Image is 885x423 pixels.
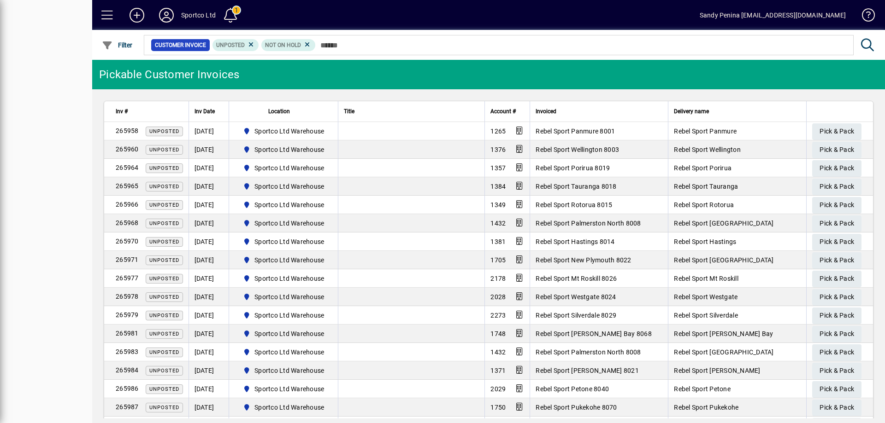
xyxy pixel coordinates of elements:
[674,367,760,374] span: Rebel Sport [PERSON_NAME]
[254,237,324,246] span: Sportco Ltd Warehouse
[536,183,616,190] span: Rebel Sport Tauranga 8018
[820,197,854,213] span: Pick & Pack
[812,326,861,342] button: Pick & Pack
[189,232,229,251] td: [DATE]
[674,404,738,411] span: Rebel Sport Pukekohe
[812,381,861,398] button: Pick & Pack
[116,106,128,116] span: Inv #
[674,183,738,190] span: Rebel Sport Tauranga
[239,162,328,174] span: Sportco Ltd Warehouse
[189,251,229,269] td: [DATE]
[149,349,179,355] span: Unposted
[674,201,734,209] span: Rebel Sport Rotorua
[261,39,315,51] mat-chip: Hold Status: Not On Hold
[674,106,801,116] div: Delivery name
[189,214,229,232] td: [DATE]
[254,219,324,228] span: Sportco Ltd Warehouse
[674,312,738,319] span: Rebel Sport Silverdale
[490,220,506,227] span: 1432
[820,142,854,157] span: Pick & Pack
[239,144,328,155] span: Sportco Ltd Warehouse
[536,293,616,301] span: Rebel Sport Westgate 8024
[490,404,506,411] span: 1750
[116,256,139,263] span: 265971
[820,253,854,268] span: Pick & Pack
[674,164,732,172] span: Rebel Sport Porirua
[254,182,324,191] span: Sportco Ltd Warehouse
[149,368,179,374] span: Unposted
[812,142,861,158] button: Pick & Pack
[812,344,861,361] button: Pick & Pack
[116,238,139,245] span: 265970
[149,405,179,411] span: Unposted
[490,385,506,393] span: 2029
[189,324,229,343] td: [DATE]
[239,218,328,229] span: Sportco Ltd Warehouse
[820,234,854,249] span: Pick & Pack
[265,42,301,48] span: Not On Hold
[116,330,139,337] span: 265981
[674,348,773,356] span: Rebel Sport [GEOGRAPHIC_DATA]
[149,276,179,282] span: Unposted
[239,236,328,247] span: Sportco Ltd Warehouse
[149,220,179,226] span: Unposted
[254,127,324,136] span: Sportco Ltd Warehouse
[239,347,328,358] span: Sportco Ltd Warehouse
[116,219,139,226] span: 265968
[812,289,861,306] button: Pick & Pack
[490,238,506,245] span: 1381
[254,348,324,357] span: Sportco Ltd Warehouse
[116,403,139,411] span: 265987
[116,293,139,300] span: 265978
[490,293,506,301] span: 2028
[254,366,324,375] span: Sportco Ltd Warehouse
[344,106,354,116] span: Title
[490,146,506,153] span: 1376
[189,159,229,177] td: [DATE]
[820,308,854,323] span: Pick & Pack
[149,386,179,392] span: Unposted
[239,255,328,266] span: Sportco Ltd Warehouse
[189,288,229,306] td: [DATE]
[812,252,861,269] button: Pick & Pack
[189,380,229,398] td: [DATE]
[812,363,861,379] button: Pick & Pack
[536,106,556,116] span: Invoiced
[820,124,854,139] span: Pick & Pack
[239,181,328,192] span: Sportco Ltd Warehouse
[812,215,861,232] button: Pick & Pack
[490,367,506,374] span: 1371
[490,106,524,116] div: Account #
[216,42,245,48] span: Unposted
[122,7,152,23] button: Add
[239,199,328,210] span: Sportco Ltd Warehouse
[820,161,854,176] span: Pick & Pack
[149,128,179,134] span: Unposted
[254,292,324,301] span: Sportco Ltd Warehouse
[490,127,506,135] span: 1265
[490,183,506,190] span: 1384
[536,385,609,393] span: Rebel Sport Petone 8040
[195,106,215,116] span: Inv Date
[674,127,737,135] span: Rebel Sport Panmure
[116,385,139,392] span: 265986
[536,201,612,209] span: Rebel Sport Rotorua 8015
[189,398,229,417] td: [DATE]
[820,216,854,231] span: Pick & Pack
[100,37,135,53] button: Filter
[820,271,854,286] span: Pick & Pack
[490,201,506,209] span: 1349
[536,127,615,135] span: Rebel Sport Panmure 8001
[239,126,328,137] span: Sportco Ltd Warehouse
[254,311,324,320] span: Sportco Ltd Warehouse
[116,366,139,374] span: 265984
[536,404,617,411] span: Rebel Sport Pukekohe 8070
[820,363,854,378] span: Pick & Pack
[116,201,139,208] span: 265966
[674,238,736,245] span: Rebel Sport Hastings
[812,197,861,214] button: Pick & Pack
[195,106,223,116] div: Inv Date
[239,402,328,413] span: Sportco Ltd Warehouse
[116,127,139,134] span: 265958
[254,163,324,173] span: Sportco Ltd Warehouse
